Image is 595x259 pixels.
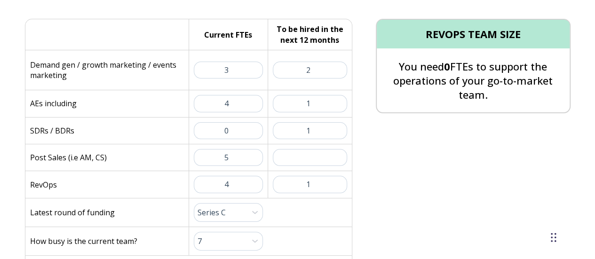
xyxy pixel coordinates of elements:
[30,152,107,163] p: Post Sales (i.e AM, CS)
[30,60,184,80] p: Demand gen / growth marketing / events marketing
[30,236,137,246] p: How busy is the current team?
[444,59,450,73] span: 0
[426,127,595,259] iframe: Chat Widget
[204,30,252,40] h5: Current FTEs
[30,180,57,190] p: RevOps
[30,98,77,109] p: AEs including
[377,59,570,102] p: You need FTEs to support the operations of your go-to-market team.
[551,223,556,251] div: Drag
[30,207,115,218] p: Latest round of funding
[30,126,74,136] p: SDRs / BDRs
[273,24,347,45] h5: To be hired in the next 12 months
[377,20,570,48] h4: REVOPS TEAM SIZE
